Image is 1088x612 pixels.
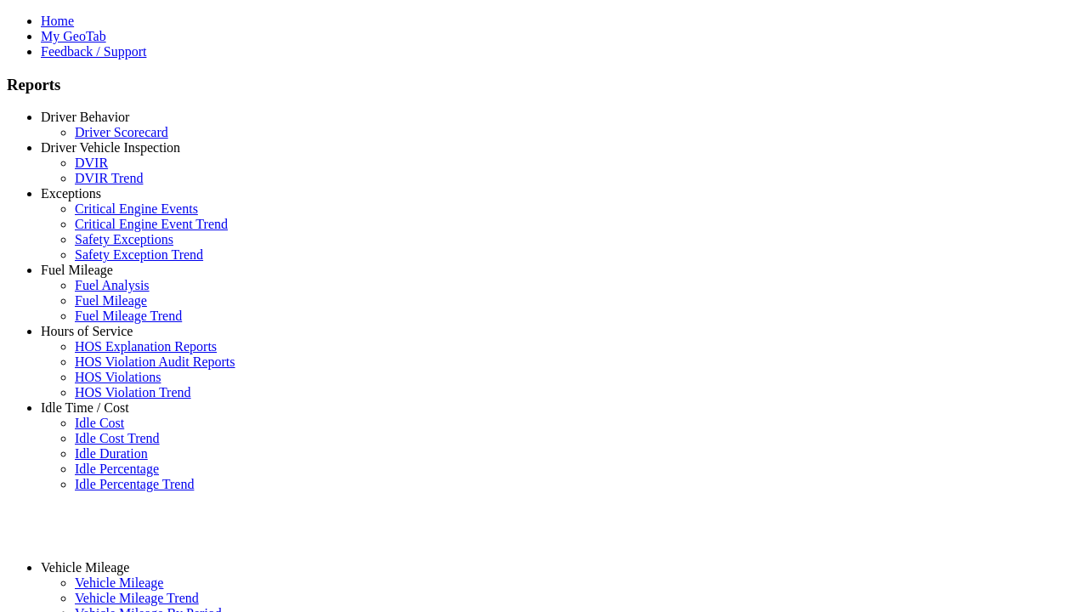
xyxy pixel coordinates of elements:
a: HOS Violations [75,370,161,384]
a: DVIR [75,156,108,170]
a: DVIR Trend [75,171,143,185]
a: Idle Cost Trend [75,431,160,445]
a: Vehicle Mileage Trend [75,591,199,605]
a: Idle Duration [75,446,148,461]
a: Critical Engine Events [75,201,198,216]
a: Fuel Mileage [41,263,113,277]
a: HOS Violation Trend [75,385,191,399]
a: Vehicle Mileage [41,560,129,575]
a: HOS Explanation Reports [75,339,217,354]
a: Safety Exceptions [75,232,173,246]
a: Fuel Analysis [75,278,150,292]
a: Idle Percentage Trend [75,477,194,491]
a: Safety Exception Trend [75,247,203,262]
a: Idle Time / Cost [41,400,129,415]
a: HOS Violation Audit Reports [75,354,235,369]
a: Hours of Service [41,324,133,338]
a: Feedback / Support [41,44,146,59]
a: Vehicle Mileage [75,575,163,590]
a: Home [41,14,74,28]
a: Driver Vehicle Inspection [41,140,180,155]
a: Fuel Mileage Trend [75,309,182,323]
a: Idle Cost [75,416,124,430]
a: Driver Behavior [41,110,129,124]
a: Exceptions [41,186,101,201]
a: Driver Scorecard [75,125,168,139]
h3: Reports [7,76,1081,94]
a: Critical Engine Event Trend [75,217,228,231]
a: Idle Percentage [75,462,159,476]
a: Fuel Mileage [75,293,147,308]
a: My GeoTab [41,29,106,43]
